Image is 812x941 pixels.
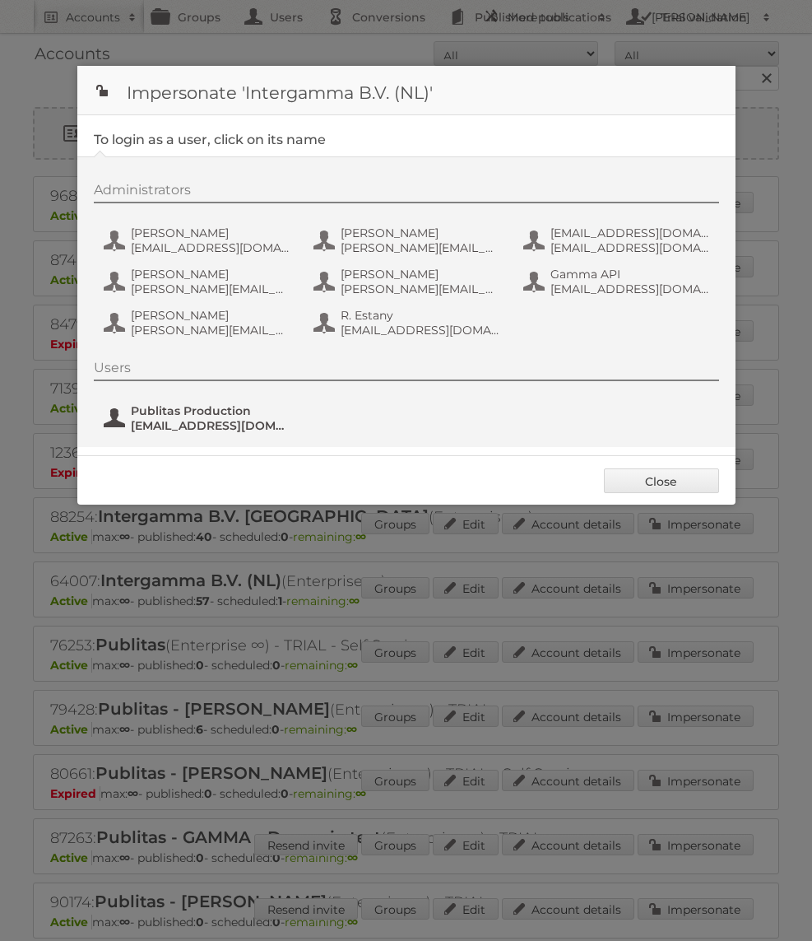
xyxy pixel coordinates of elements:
[341,282,500,296] span: [PERSON_NAME][EMAIL_ADDRESS][DOMAIN_NAME]
[341,240,500,255] span: [PERSON_NAME][EMAIL_ADDRESS][DOMAIN_NAME]
[131,240,290,255] span: [EMAIL_ADDRESS][DOMAIN_NAME]
[312,265,505,298] button: [PERSON_NAME] [PERSON_NAME][EMAIL_ADDRESS][DOMAIN_NAME]
[341,226,500,240] span: [PERSON_NAME]
[131,267,290,282] span: [PERSON_NAME]
[522,224,715,257] button: [EMAIL_ADDRESS][DOMAIN_NAME] [EMAIL_ADDRESS][DOMAIN_NAME]
[102,306,295,339] button: [PERSON_NAME] [PERSON_NAME][EMAIL_ADDRESS][DOMAIN_NAME]
[77,66,735,115] h1: Impersonate 'Intergamma B.V. (NL)'
[94,132,326,147] legend: To login as a user, click on its name
[550,226,710,240] span: [EMAIL_ADDRESS][DOMAIN_NAME]
[341,308,500,323] span: R. Estany
[341,323,500,338] span: [EMAIL_ADDRESS][DOMAIN_NAME]
[312,224,505,257] button: [PERSON_NAME] [PERSON_NAME][EMAIL_ADDRESS][DOMAIN_NAME]
[131,282,290,296] span: [PERSON_NAME][EMAIL_ADDRESS][DOMAIN_NAME]
[131,418,290,433] span: [EMAIL_ADDRESS][DOMAIN_NAME]
[94,360,719,381] div: Users
[102,265,295,298] button: [PERSON_NAME] [PERSON_NAME][EMAIL_ADDRESS][DOMAIN_NAME]
[131,323,290,338] span: [PERSON_NAME][EMAIL_ADDRESS][DOMAIN_NAME]
[131,403,290,418] span: Publitas Production
[102,402,295,435] button: Publitas Production [EMAIL_ADDRESS][DOMAIN_NAME]
[604,468,719,493] a: Close
[522,265,715,298] button: Gamma API [EMAIL_ADDRESS][DOMAIN_NAME]
[550,282,710,296] span: [EMAIL_ADDRESS][DOMAIN_NAME]
[341,267,500,282] span: [PERSON_NAME]
[131,308,290,323] span: [PERSON_NAME]
[312,306,505,339] button: R. Estany [EMAIL_ADDRESS][DOMAIN_NAME]
[102,224,295,257] button: [PERSON_NAME] [EMAIL_ADDRESS][DOMAIN_NAME]
[94,182,719,203] div: Administrators
[131,226,290,240] span: [PERSON_NAME]
[550,267,710,282] span: Gamma API
[550,240,710,255] span: [EMAIL_ADDRESS][DOMAIN_NAME]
